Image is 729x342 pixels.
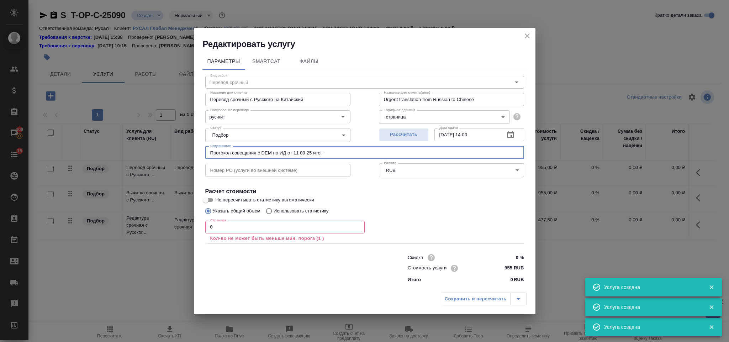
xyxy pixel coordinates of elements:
p: Использовать статистику [274,207,329,215]
button: RUB [384,167,398,173]
h2: Редактировать услугу [203,38,535,50]
p: Скидка [408,254,423,261]
div: RUB [379,163,524,177]
p: Указать общий объем [213,207,260,215]
div: Услуга создана [604,304,698,311]
button: Рассчитать [379,128,429,141]
button: Закрыть [704,284,719,290]
p: Стоимость услуги [408,264,447,272]
div: страница [379,110,510,124]
div: split button [441,293,527,305]
div: Услуга создана [604,284,698,291]
p: Кол-во не может быть меньше мин. порога (1 ) [210,235,360,242]
button: Закрыть [704,324,719,330]
input: ✎ Введи что-нибудь [497,263,524,273]
span: Рассчитать [383,131,425,139]
button: страница [384,114,408,120]
button: Open [338,112,348,122]
span: SmartCat [249,57,284,66]
button: Закрыть [704,304,719,310]
span: Не пересчитывать статистику автоматически [216,196,314,204]
span: Файлы [292,57,326,66]
p: RUB [514,276,524,283]
div: Услуга создана [604,323,698,331]
span: Параметры [207,57,241,66]
h4: Расчет стоимости [205,187,524,196]
button: Подбор [210,132,231,138]
button: close [522,31,533,41]
p: Итого [408,276,421,283]
input: ✎ Введи что-нибудь [497,252,524,263]
p: 0 [511,276,513,283]
div: Подбор [205,128,350,142]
